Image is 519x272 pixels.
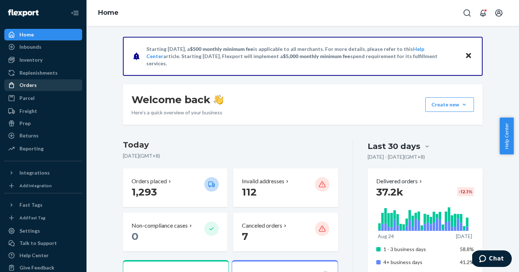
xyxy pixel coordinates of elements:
div: Orders [19,82,37,89]
span: 112 [242,186,257,198]
a: Add Integration [4,181,82,190]
button: Open Search Box [460,6,474,20]
div: Give Feedback [19,264,54,271]
div: Inbounds [19,43,41,51]
div: Replenishments [19,69,58,76]
div: -12.1 % [457,187,474,196]
div: Freight [19,108,37,115]
div: Talk to Support [19,240,57,247]
a: Inventory [4,54,82,66]
div: Inventory [19,56,43,63]
div: Fast Tags [19,201,43,209]
button: Invalid addresses 112 [233,168,338,207]
span: 7 [242,230,248,242]
button: Help Center [500,118,514,154]
span: 41.2% [460,259,474,265]
button: Delivered orders [376,177,423,185]
p: [DATE] [456,233,472,240]
button: Open notifications [476,6,490,20]
p: [DATE] ( GMT+8 ) [123,152,338,159]
div: Add Fast Tag [19,215,45,221]
a: Orders [4,79,82,91]
button: Close [464,51,473,61]
h3: Today [123,139,338,151]
img: Flexport logo [8,9,39,17]
div: Last 30 days [368,141,420,152]
span: 0 [132,230,138,242]
a: Help Center [4,250,82,261]
div: Reporting [19,145,44,152]
div: Home [19,31,34,38]
a: Freight [4,105,82,117]
p: [DATE] - [DATE] ( GMT+8 ) [368,153,425,161]
p: 4+ business days [383,259,454,266]
p: Invalid addresses [242,177,284,185]
div: Settings [19,227,40,234]
button: Create new [425,97,474,112]
a: Settings [4,225,82,237]
div: Integrations [19,169,50,176]
a: Reporting [4,143,82,154]
a: Add Fast Tag [4,214,82,222]
a: Returns [4,130,82,141]
div: Add Integration [19,183,52,189]
button: Integrations [4,167,82,179]
span: $500 monthly minimum fee [190,46,253,52]
a: Parcel [4,92,82,104]
div: Prep [19,120,31,127]
p: 1 - 3 business days [383,246,454,253]
ol: breadcrumbs [92,3,124,23]
a: Inbounds [4,41,82,53]
span: 1,293 [132,186,157,198]
span: 58.8% [460,246,474,252]
h1: Welcome back [132,93,223,106]
p: Non-compliance cases [132,221,188,230]
p: Canceled orders [242,221,282,230]
img: hand-wave emoji [213,95,223,105]
a: Prep [4,118,82,129]
button: Canceled orders 7 [233,213,338,251]
span: 37.2k [376,186,403,198]
button: Talk to Support [4,237,82,249]
span: $5,000 monthly minimum fee [283,53,350,59]
iframe: Opens a widget where you can chat to one of our agents [472,250,512,268]
button: Orders placed 1,293 [123,168,227,207]
button: Close Navigation [68,6,82,20]
div: Returns [19,132,39,139]
button: Fast Tags [4,199,82,211]
p: Here’s a quick overview of your business [132,109,223,116]
p: Orders placed [132,177,167,185]
div: Parcel [19,95,35,102]
button: Non-compliance cases 0 [123,213,227,251]
a: Home [4,29,82,40]
button: Open account menu [492,6,506,20]
a: Replenishments [4,67,82,79]
p: Aug 24 [378,233,394,240]
div: Help Center [19,252,49,259]
a: Home [98,9,119,17]
p: Starting [DATE], a is applicable to all merchants. For more details, please refer to this article... [146,45,458,67]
